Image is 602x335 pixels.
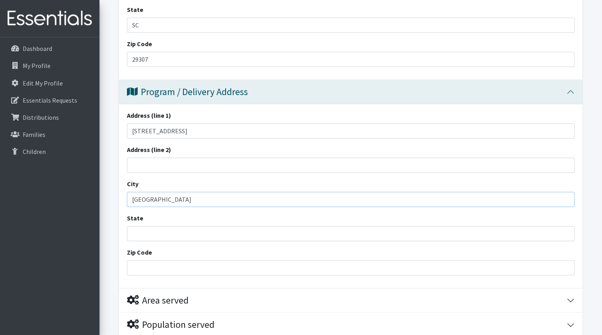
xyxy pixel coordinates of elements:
[127,111,171,120] label: Address (line 1)
[23,45,52,53] p: Dashboard
[3,109,96,125] a: Distributions
[127,5,143,14] label: State
[23,79,63,87] p: Edit My Profile
[127,145,171,154] label: Address (line 2)
[23,148,46,156] p: Children
[3,144,96,160] a: Children
[3,127,96,142] a: Families
[127,319,214,331] div: Population served
[23,130,45,138] p: Families
[3,75,96,91] a: Edit My Profile
[127,295,189,306] div: Area served
[127,86,248,98] div: Program / Delivery Address
[23,113,59,121] p: Distributions
[127,247,152,257] label: Zip Code
[3,5,96,32] img: HumanEssentials
[3,41,96,56] a: Dashboard
[119,288,583,313] button: Area served
[3,92,96,108] a: Essentials Requests
[23,96,77,104] p: Essentials Requests
[23,62,51,70] p: My Profile
[3,58,96,74] a: My Profile
[127,39,152,49] label: Zip Code
[127,179,138,189] label: City
[119,80,583,104] button: Program / Delivery Address
[127,213,143,223] label: State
